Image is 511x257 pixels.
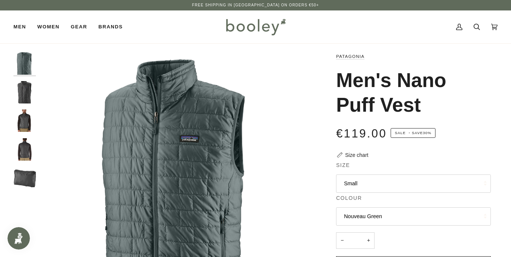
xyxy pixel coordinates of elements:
[336,232,348,249] button: −
[407,131,412,135] em: •
[336,232,375,249] input: Quantity
[336,127,387,140] span: €119.00
[71,23,87,31] span: Gear
[65,10,93,43] a: Gear
[13,23,26,31] span: Men
[223,16,288,38] img: Booley
[13,138,36,161] img: Patagonia Men's Nano Puff Vest Forge Grey - Booley Galway
[391,128,435,138] span: Save
[13,81,36,103] img: Patagonia Men's Nano Puff Vest Forge Grey - Booley Galway
[345,151,368,159] div: Size chart
[98,23,123,31] span: Brands
[13,52,36,75] img: Patagonia Men's Nano Puff Vest Nouveau Green - Booley Galway
[13,109,36,132] img: Patagonia Men's Nano Puff Vest Forge Grey - Booley Galway
[192,2,319,8] p: Free Shipping in [GEOGRAPHIC_DATA] on Orders €50+
[336,68,485,117] h1: Men's Nano Puff Vest
[395,131,406,135] span: Sale
[336,207,491,226] button: Nouveau Green
[336,54,364,59] a: Patagonia
[336,161,350,169] span: Size
[363,232,375,249] button: +
[93,10,128,43] a: Brands
[336,174,491,193] button: Small
[423,131,431,135] span: 30%
[32,10,65,43] a: Women
[37,23,59,31] span: Women
[13,10,32,43] a: Men
[336,194,362,202] span: Colour
[13,167,36,189] img: Men's Nano Puff Vest
[7,227,30,250] iframe: Button to open loyalty program pop-up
